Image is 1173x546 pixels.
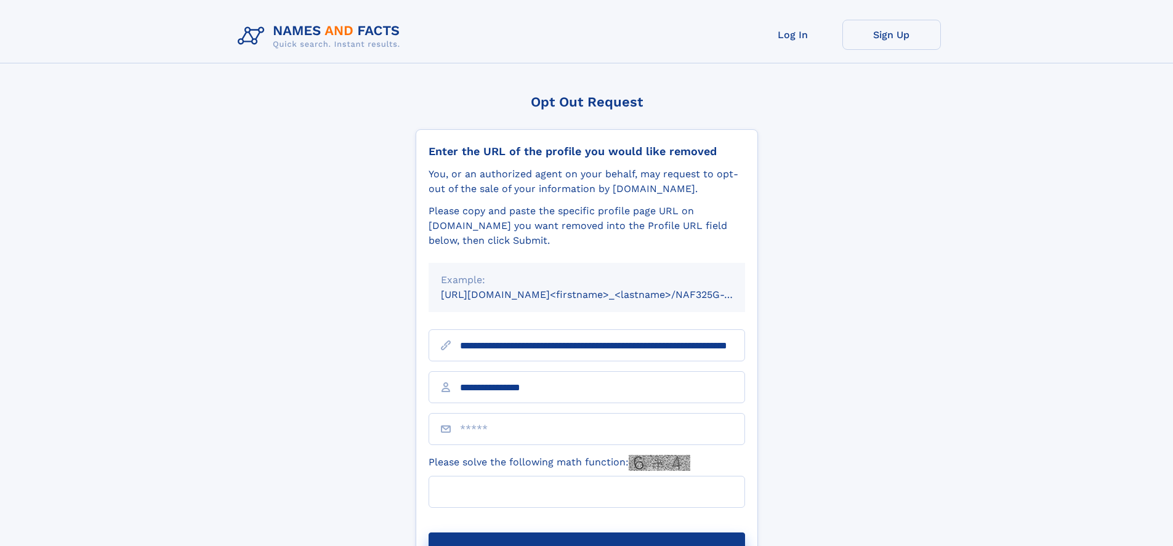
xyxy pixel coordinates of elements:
[429,145,745,158] div: Enter the URL of the profile you would like removed
[441,273,733,287] div: Example:
[429,167,745,196] div: You, or an authorized agent on your behalf, may request to opt-out of the sale of your informatio...
[233,20,410,53] img: Logo Names and Facts
[429,204,745,248] div: Please copy and paste the specific profile page URL on [DOMAIN_NAME] you want removed into the Pr...
[842,20,941,50] a: Sign Up
[744,20,842,50] a: Log In
[429,455,690,471] label: Please solve the following math function:
[441,289,768,300] small: [URL][DOMAIN_NAME]<firstname>_<lastname>/NAF325G-xxxxxxxx
[416,94,758,110] div: Opt Out Request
